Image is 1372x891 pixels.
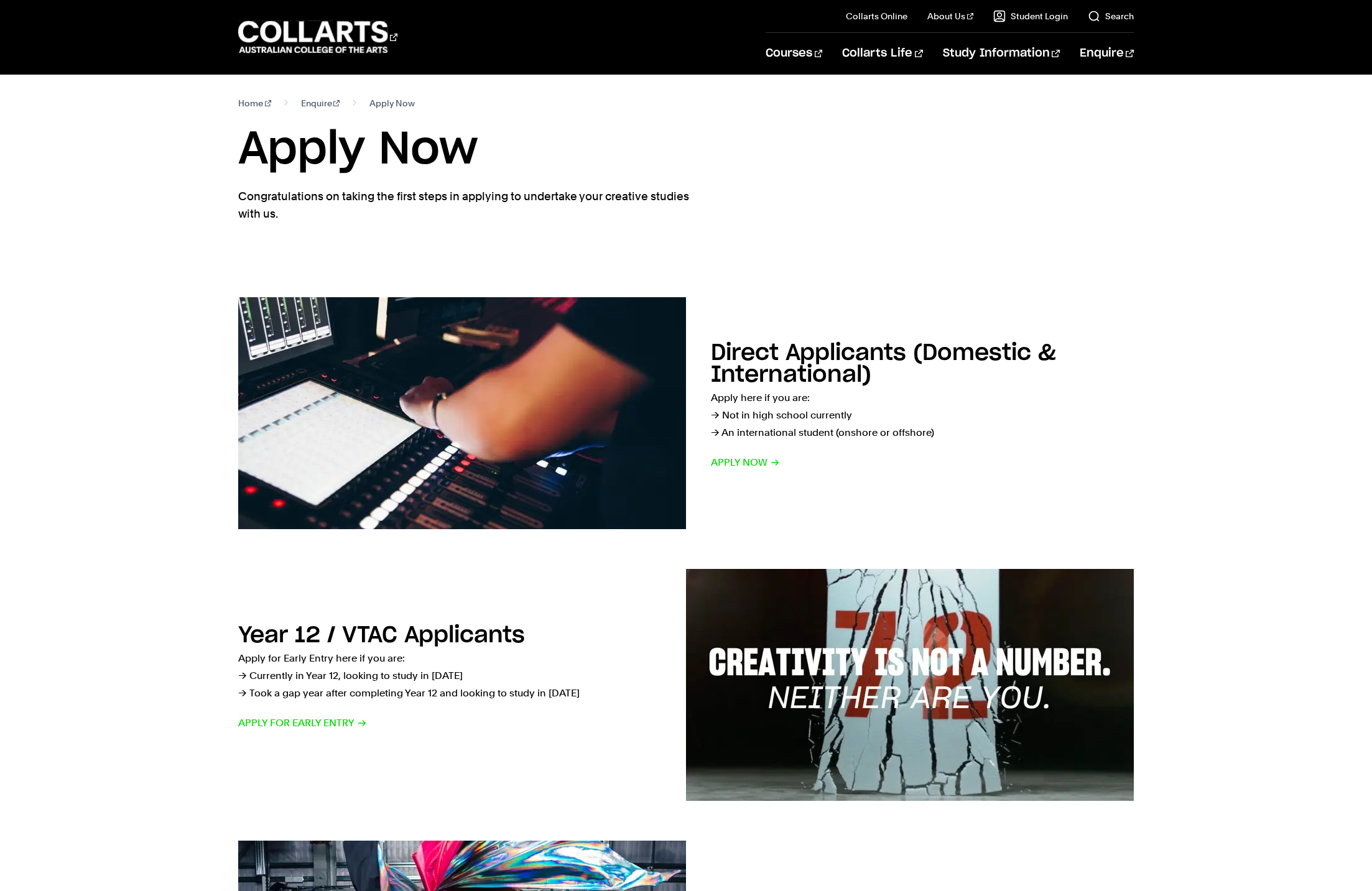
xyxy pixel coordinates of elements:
p: Congratulations on taking the first steps in applying to undertake your creative studies with us. [238,188,692,223]
a: Courses [766,33,822,74]
a: Collarts Life [842,33,922,74]
h2: Year 12 / VTAC Applicants [238,624,525,647]
div: Go to homepage [238,19,397,55]
a: Home [238,95,271,112]
span: Apply Now [369,95,415,112]
span: Apply for Early Entry [238,714,367,732]
a: Year 12 / VTAC Applicants Apply for Early Entry here if you are:→ Currently in Year 12, looking t... [238,569,1134,801]
span: Apply now [711,454,780,471]
a: Enquire [1080,33,1134,74]
a: Search [1088,10,1134,22]
a: Enquire [301,95,340,112]
a: Collarts Online [846,10,907,22]
a: Student Login [993,10,1068,22]
p: Apply for Early Entry here if you are: → Currently in Year 12, looking to study in [DATE] → Took ... [238,650,661,702]
a: About Us [927,10,973,22]
h1: Apply Now [238,122,1134,178]
h2: Direct Applicants (Domestic & International) [711,342,1056,386]
a: Direct Applicants (Domestic & International) Apply here if you are:→ Not in high school currently... [238,297,1134,529]
p: Apply here if you are: → Not in high school currently → An international student (onshore or offs... [711,389,1134,441]
a: Study Information [943,33,1060,74]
